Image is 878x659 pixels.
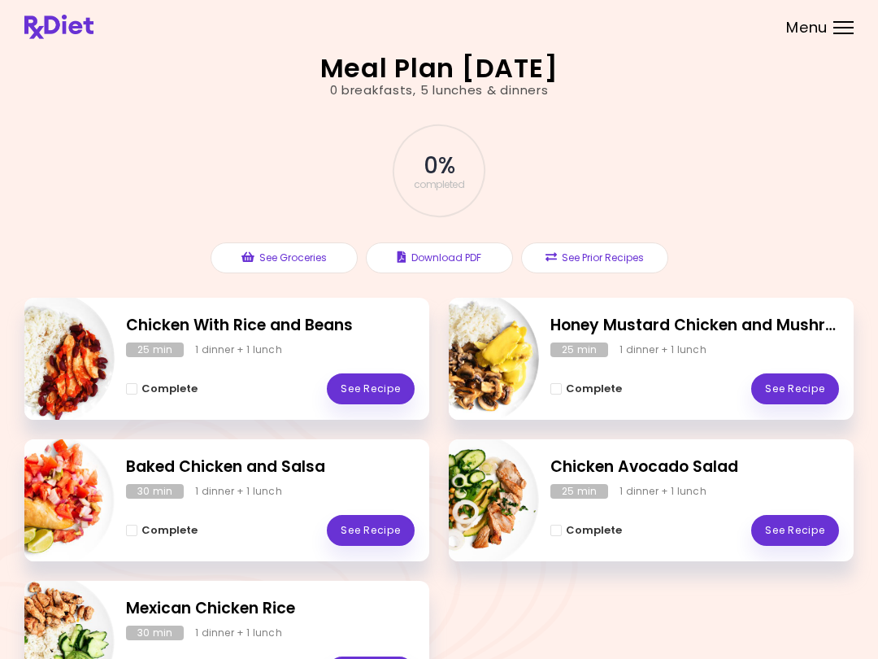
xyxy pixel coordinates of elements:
span: Complete [141,524,198,537]
h2: Baked Chicken and Salsa [126,456,415,479]
div: 0 breakfasts , 5 lunches & dinners [330,81,549,100]
h2: Mexican Chicken Rice [126,597,415,621]
div: 1 dinner + 1 lunch [619,343,706,357]
h2: Meal Plan [DATE] [320,55,559,81]
div: 25 min [550,343,608,357]
button: Complete - Chicken With Rice and Beans [126,379,198,399]
div: 1 dinner + 1 lunch [195,343,282,357]
button: See Prior Recipes [521,242,668,273]
a: See Recipe - Baked Chicken and Salsa [327,515,415,546]
span: Menu [786,20,828,35]
div: 25 min [550,484,608,499]
h2: Honey Mustard Chicken and Mushrooms [550,314,839,338]
span: 0 % [424,152,454,180]
div: 1 dinner + 1 lunch [195,484,282,499]
span: Complete [141,382,198,395]
a: See Recipe - Honey Mustard Chicken and Mushrooms [751,373,839,404]
button: Complete - Chicken Avocado Salad [550,521,622,540]
span: Complete [566,382,622,395]
span: completed [414,180,465,190]
button: See Groceries [211,242,358,273]
h2: Chicken With Rice and Beans [126,314,415,338]
button: Complete - Baked Chicken and Salsa [126,521,198,540]
div: 30 min [126,484,184,499]
a: See Recipe - Chicken With Rice and Beans [327,373,415,404]
img: Info - Honey Mustard Chicken and Mushrooms [404,291,539,426]
div: 1 dinner + 1 lunch [195,626,282,640]
a: See Recipe - Chicken Avocado Salad [751,515,839,546]
div: 25 min [126,343,184,357]
span: Complete [566,524,622,537]
img: Info - Chicken Avocado Salad [404,433,539,568]
button: Complete - Honey Mustard Chicken and Mushrooms [550,379,622,399]
div: 1 dinner + 1 lunch [619,484,706,499]
img: RxDiet [24,15,93,39]
div: 30 min [126,626,184,640]
button: Download PDF [366,242,513,273]
h2: Chicken Avocado Salad [550,456,839,479]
